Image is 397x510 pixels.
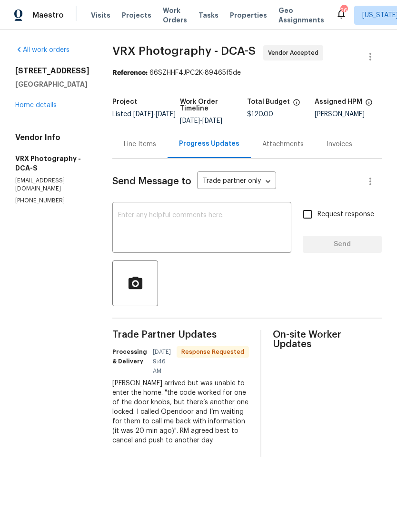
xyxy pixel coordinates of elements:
[153,347,171,376] span: [DATE] 9:46 AM
[112,45,256,57] span: VRX Photography - DCA-S
[293,99,300,111] span: The total cost of line items that have been proposed by Opendoor. This sum includes line items th...
[112,68,382,78] div: 66SZHHF4JPC2K-89465f5de
[112,347,147,366] h6: Processing & Delivery
[91,10,110,20] span: Visits
[198,12,218,19] span: Tasks
[15,47,69,53] a: All work orders
[262,140,304,149] div: Attachments
[327,140,352,149] div: Invoices
[163,6,187,25] span: Work Orders
[197,174,276,190] div: Trade partner only
[315,99,362,105] h5: Assigned HPM
[180,118,222,124] span: -
[340,6,347,15] div: 26
[15,102,57,109] a: Home details
[268,48,322,58] span: Vendor Accepted
[15,133,89,142] h4: Vendor Info
[32,10,64,20] span: Maestro
[122,10,151,20] span: Projects
[273,330,382,349] span: On-site Worker Updates
[202,118,222,124] span: [DATE]
[278,6,324,25] span: Geo Assignments
[133,111,153,118] span: [DATE]
[112,177,191,186] span: Send Message to
[112,70,148,76] b: Reference:
[247,99,290,105] h5: Total Budget
[112,330,249,340] span: Trade Partner Updates
[315,111,382,118] div: [PERSON_NAME]
[178,347,248,357] span: Response Requested
[156,111,176,118] span: [DATE]
[365,99,373,111] span: The hpm assigned to this work order.
[15,197,89,205] p: [PHONE_NUMBER]
[124,140,156,149] div: Line Items
[247,111,273,118] span: $120.00
[179,139,239,149] div: Progress Updates
[230,10,267,20] span: Properties
[15,66,89,76] h2: [STREET_ADDRESS]
[15,177,89,193] p: [EMAIL_ADDRESS][DOMAIN_NAME]
[15,80,89,89] h5: [GEOGRAPHIC_DATA]
[112,99,137,105] h5: Project
[180,99,248,112] h5: Work Order Timeline
[112,111,176,118] span: Listed
[15,154,89,173] h5: VRX Photography - DCA-S
[180,118,200,124] span: [DATE]
[133,111,176,118] span: -
[318,210,374,220] span: Request response
[112,379,249,445] div: [PERSON_NAME] arrived but was unable to enter the home. "the code worked for one of the door knob...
